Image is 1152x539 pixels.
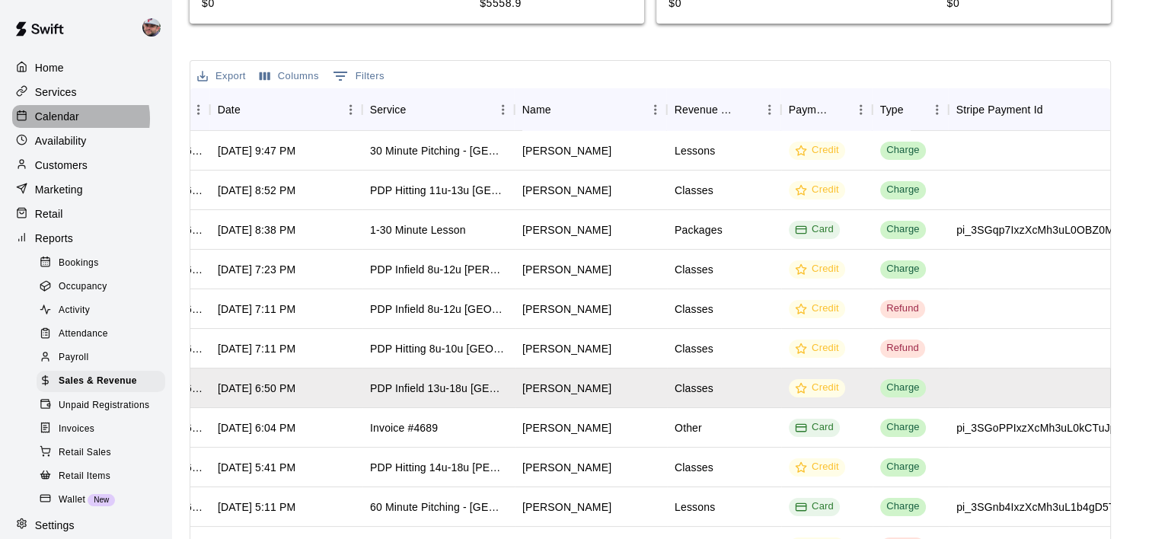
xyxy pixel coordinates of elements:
p: Marketing [35,182,83,197]
button: Menu [926,98,949,121]
button: Select columns [256,65,323,88]
div: Classes [675,301,713,317]
button: Menu [644,98,667,121]
div: Invoices [37,419,165,440]
div: Lottie Hiscock [522,499,611,515]
span: New [88,496,115,504]
div: Service [370,88,407,131]
div: Service [362,88,515,131]
div: Retail Items [37,466,165,487]
div: PDP Infield 13u-18u Westampton [370,381,507,396]
div: Jeffrey Orfe [522,301,611,317]
div: 867082 [180,381,203,396]
div: Type [873,88,949,131]
div: 866906 [180,460,203,475]
button: Menu [187,98,210,121]
div: Stripe Payment Id [956,88,1043,131]
a: Settings [12,514,159,537]
button: Sort [1042,99,1064,120]
button: Sort [828,99,850,120]
div: Charge [886,499,920,514]
div: PDP Infield 8u-12u Westampton [370,301,507,317]
div: Credit [795,381,839,395]
div: Charge [886,460,920,474]
div: Date [210,88,362,131]
div: Refund [886,301,919,316]
div: Home [12,56,159,79]
div: 867161 [180,262,203,277]
button: Menu [492,98,515,121]
p: Calendar [35,109,79,124]
div: Attendance [37,324,165,345]
div: Credit [795,301,839,316]
div: InvoiceId [172,88,210,131]
div: 866953 [180,420,203,435]
div: Card [795,222,834,237]
button: Sort [241,99,262,120]
p: Home [35,60,64,75]
div: Sales & Revenue [37,371,165,392]
div: Name [522,88,551,131]
div: Credit [795,183,839,197]
div: Matthew Bergamesco [522,381,611,396]
div: Oct 10, 2025, 7:23 PM [218,262,295,277]
div: Card [795,499,834,514]
div: 867319 [180,222,203,238]
div: Retail Sales [37,442,165,464]
div: Charge [886,222,920,237]
div: Karl Kammerhoff [522,183,611,198]
p: Availability [35,133,87,148]
a: Marketing [12,178,159,201]
a: Attendance [37,323,171,346]
p: Reports [35,231,73,246]
button: Sort [551,99,573,120]
div: Charge [886,420,920,435]
div: Alec Silverman [139,12,171,43]
div: PDP Infield 8u-12u Voorhees [370,262,507,277]
a: Customers [12,154,159,177]
span: Sales & Revenue [59,374,137,389]
button: Sort [904,99,925,120]
div: Jeffrey Orfe [522,341,611,356]
div: Charge [886,262,920,276]
div: 867347 [180,183,203,198]
div: 867126 [180,341,203,356]
div: Type [880,88,904,131]
div: Other [675,420,702,435]
div: 866836 [180,499,203,515]
button: Show filters [329,64,388,88]
button: Export [193,65,250,88]
div: Charge [886,381,920,395]
p: Retail [35,206,63,222]
button: Menu [340,98,362,121]
div: Jeffrey Orfe [522,262,611,277]
span: Bookings [59,256,99,271]
div: Bookings [37,253,165,274]
span: Occupancy [59,279,107,295]
p: Customers [35,158,88,173]
div: Activity [37,300,165,321]
button: Sort [406,99,427,120]
span: Payroll [59,350,88,365]
div: Invoice #4689 [370,420,438,435]
div: Occupancy [37,276,165,298]
div: Oct 10, 2025, 6:04 PM [218,420,295,435]
div: Payment Method [781,88,873,131]
a: Availability [12,129,159,152]
div: 60 Minute Pitching - Westampton [370,499,507,515]
a: Retail [12,203,159,225]
a: Activity [37,299,171,323]
div: Card [795,420,834,435]
span: Retail Sales [59,445,111,461]
div: Revenue Category [667,88,781,131]
div: Oct 10, 2025, 6:50 PM [218,381,295,396]
div: Oct 10, 2025, 7:11 PM [218,301,295,317]
div: pi_3SGqp7IxzXcMh3uL0OBZ0ME4 [956,222,1127,238]
img: Alec Silverman [142,18,161,37]
div: Classes [675,381,713,396]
